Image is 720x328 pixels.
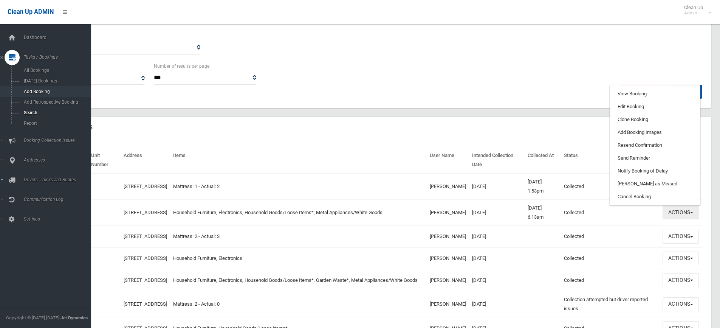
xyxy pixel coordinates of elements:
a: Clone Booking [610,113,700,126]
span: Dashboard [22,35,96,40]
a: Cancel Booking [610,190,700,203]
a: [STREET_ADDRESS] [124,210,167,215]
td: Collected [561,247,660,269]
th: Status [561,147,660,173]
button: Search [670,85,702,99]
span: Addresses [22,157,96,163]
td: Collection attempted but driver reported issues [561,291,660,317]
td: Mattress: 1 - Actual: 2 [170,173,427,200]
button: Actions [663,205,699,219]
th: User Name [427,147,469,173]
button: Actions [663,297,699,311]
td: Collected [561,225,660,247]
span: [DATE] Bookings [22,78,90,84]
span: Clean Up ADMIN [8,8,54,16]
td: [DATE] [469,225,525,247]
td: Mattress: 2 - Actual: 0 [170,291,427,317]
label: Number of results per page [154,62,209,70]
a: Notify Booking of Delay [610,165,700,177]
strong: Jet Dynamics [60,315,88,320]
th: Items [170,147,427,173]
span: Settings [22,216,96,222]
td: [PERSON_NAME] [427,269,469,291]
button: Actions [663,230,699,244]
a: [STREET_ADDRESS] [124,183,167,189]
a: [STREET_ADDRESS] [124,255,167,261]
td: Household Furniture, Electronics [170,247,427,269]
td: Household Furniture, Electronics, Household Goods/Loose Items*, Garden Waste*, Metal Appliances/W... [170,269,427,291]
td: Collected [561,269,660,291]
a: [STREET_ADDRESS] [124,233,167,239]
span: Report [22,121,90,126]
a: Edit Booking [610,100,700,113]
td: [DATE] 1:53pm [525,173,561,200]
span: Add Retrospective Booking [22,99,90,105]
td: Collected [561,199,660,225]
button: Actions [663,273,699,287]
td: [PERSON_NAME] [427,291,469,317]
span: Tasks / Bookings [22,54,96,60]
a: [STREET_ADDRESS] [124,301,167,307]
td: [DATE] [469,291,525,317]
span: Search [22,110,90,115]
td: [DATE] 6:13am [525,199,561,225]
span: Clean Up [680,5,711,16]
span: Drivers, Trucks and Routes [22,177,96,182]
a: Clear Search [621,85,669,99]
span: Communication Log [22,197,96,202]
th: Collected At [525,147,561,173]
td: [PERSON_NAME] [427,225,469,247]
small: Admin [684,10,703,16]
th: Intended Collection Date [469,147,525,173]
th: Address [121,147,170,173]
td: Mattress: 2 - Actual: 3 [170,225,427,247]
th: Unit Number [88,147,121,173]
span: Copyright © [DATE]-[DATE] [6,315,59,320]
a: Add Booking Images [610,126,700,139]
a: View Booking [610,87,700,100]
td: [DATE] [469,199,525,225]
a: Resend Confirmation [610,139,700,152]
button: Actions [663,252,699,266]
span: All Bookings [22,68,90,73]
td: [DATE] [469,247,525,269]
td: [PERSON_NAME] [427,173,469,200]
td: [PERSON_NAME] [427,199,469,225]
a: Send Reminder [610,152,700,165]
a: [PERSON_NAME] as Missed [610,177,700,190]
td: [DATE] [469,173,525,200]
a: [STREET_ADDRESS] [124,277,167,283]
span: Booking Collection Issues [22,138,96,143]
span: Add Booking [22,89,90,94]
td: Household Furniture, Electronics, Household Goods/Loose Items*, Metal Appliances/White Goods [170,199,427,225]
td: [PERSON_NAME] [427,247,469,269]
td: Collected [561,173,660,200]
td: [DATE] [469,269,525,291]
